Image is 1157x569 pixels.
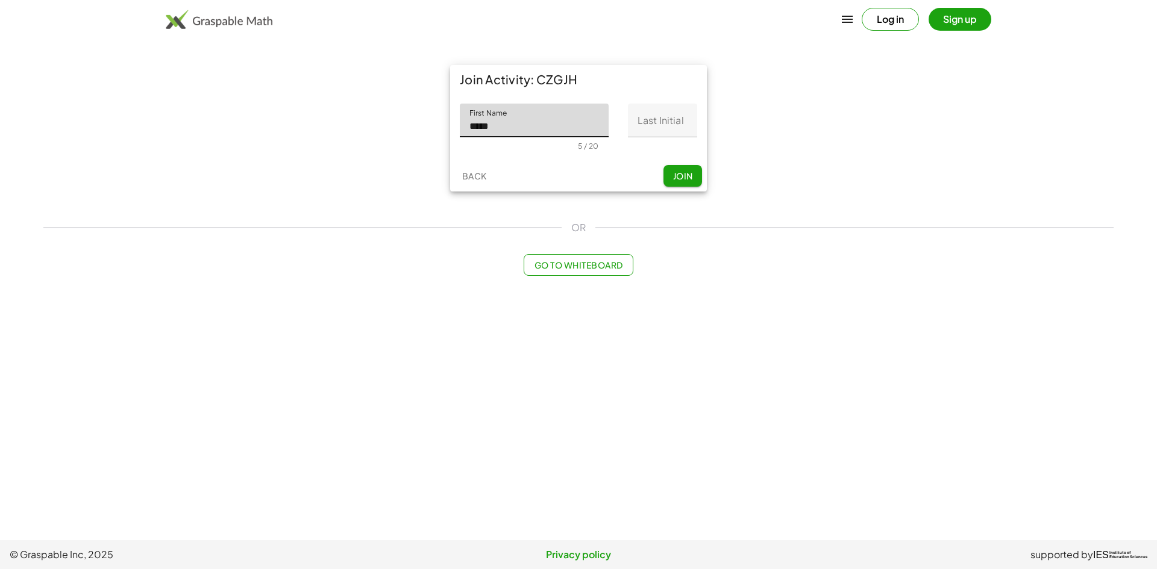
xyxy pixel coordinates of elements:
span: Join [673,170,692,181]
button: Go to Whiteboard [524,254,633,276]
a: IESInstitute ofEducation Sciences [1093,547,1147,562]
button: Log in [862,8,919,31]
div: 5 / 20 [578,141,598,151]
span: Institute of Education Sciences [1109,551,1147,559]
span: Go to Whiteboard [534,260,622,270]
button: Join [663,165,702,187]
span: Back [462,170,486,181]
span: © Graspable Inc, 2025 [10,547,389,562]
button: Sign up [929,8,991,31]
a: Privacy policy [389,547,768,562]
div: Join Activity: CZGJH [450,65,707,94]
span: supported by [1030,547,1093,562]
button: Back [455,165,494,187]
span: OR [571,220,586,235]
span: IES [1093,549,1109,561]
